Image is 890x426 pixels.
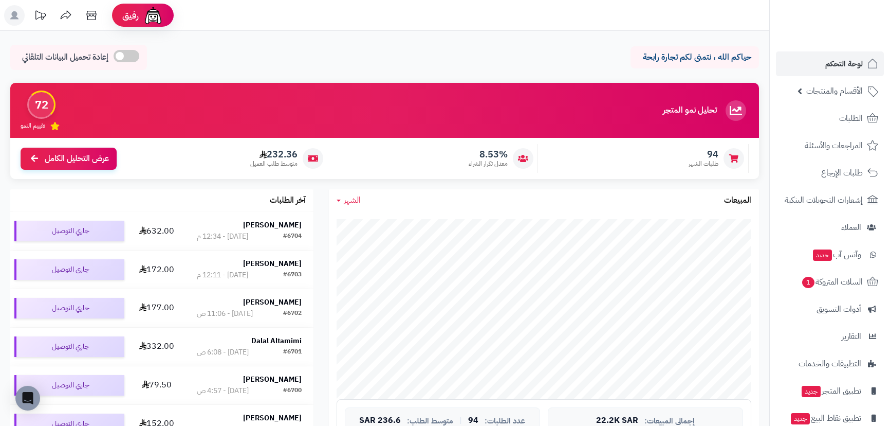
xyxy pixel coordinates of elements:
[21,148,117,170] a: عرض التحليل الكامل
[776,297,884,322] a: أدوات التسويق
[776,324,884,349] a: التقارير
[820,29,880,50] img: logo-2.png
[790,411,861,425] span: تطبيق نقاط البيع
[801,275,863,289] span: السلات المتروكة
[776,161,884,185] a: طلبات الإرجاع
[776,379,884,403] a: تطبيق المتجرجديد
[122,9,139,22] span: رفيق
[663,106,717,115] h3: تحليل نمو المتجر
[283,309,302,319] div: #6702
[776,133,884,158] a: المراجعات والأسئلة
[802,386,821,397] span: جديد
[689,149,718,160] span: 94
[270,196,306,205] h3: آخر الطلبات
[45,153,109,165] span: عرض التحليل الكامل
[469,159,508,168] span: معدل تكرار الشراء
[776,51,884,76] a: لوحة التحكم
[197,270,248,280] div: [DATE] - 12:11 م
[243,413,302,423] strong: [PERSON_NAME]
[485,417,525,425] span: عدد الطلبات:
[359,416,401,425] span: 236.6 SAR
[143,5,163,26] img: ai-face.png
[197,347,249,358] div: [DATE] - 6:08 ص
[14,221,124,241] div: جاري التوصيل
[468,416,478,425] span: 94
[243,297,302,308] strong: [PERSON_NAME]
[283,347,302,358] div: #6701
[283,232,302,242] div: #6704
[842,329,861,344] span: التقارير
[27,5,53,28] a: تحديثات المنصة
[243,258,302,269] strong: [PERSON_NAME]
[243,220,302,230] strong: [PERSON_NAME]
[14,336,124,357] div: جاري التوصيل
[22,51,108,63] span: إعادة تحميل البيانات التلقائي
[344,194,361,206] span: الشهر
[243,374,302,385] strong: [PERSON_NAME]
[689,159,718,168] span: طلبات الشهر
[14,375,124,396] div: جاري التوصيل
[407,417,453,425] span: متوسط الطلب:
[283,386,302,396] div: #6700
[197,309,253,319] div: [DATE] - 11:06 ص
[250,149,298,160] span: 232.36
[825,57,863,71] span: لوحة التحكم
[785,193,863,207] span: إشعارات التحويلات البنكية
[197,232,248,242] div: [DATE] - 12:34 م
[817,302,861,316] span: أدوات التسويق
[776,242,884,267] a: وآتس آبجديد
[128,251,185,289] td: 172.00
[839,111,863,126] span: الطلبات
[724,196,751,205] h3: المبيعات
[21,121,45,130] span: تقييم النمو
[776,215,884,240] a: العملاء
[250,159,298,168] span: متوسط طلب العميل
[128,289,185,327] td: 177.00
[776,188,884,212] a: إشعارات التحويلات البنكية
[644,417,695,425] span: إجمالي المبيعات:
[469,149,508,160] span: 8.53%
[197,386,249,396] div: [DATE] - 4:57 ص
[799,357,861,371] span: التطبيقات والخدمات
[805,138,863,153] span: المراجعات والأسئلة
[251,335,302,346] strong: Dalal Altamimi
[806,84,863,98] span: الأقسام والمنتجات
[776,351,884,376] a: التطبيقات والخدمات
[813,250,832,261] span: جديد
[802,277,814,288] span: 1
[337,194,361,206] a: الشهر
[801,384,861,398] span: تطبيق المتجر
[459,417,462,424] span: |
[791,413,810,424] span: جديد
[128,366,185,404] td: 79.50
[283,270,302,280] div: #6703
[14,259,124,280] div: جاري التوصيل
[776,106,884,131] a: الطلبات
[812,247,861,262] span: وآتس آب
[15,386,40,411] div: Open Intercom Messenger
[841,220,861,235] span: العملاء
[638,51,751,63] p: حياكم الله ، نتمنى لكم تجارة رابحة
[14,298,124,318] div: جاري التوصيل
[596,416,638,425] span: 22.2K SAR
[821,166,863,180] span: طلبات الإرجاع
[128,328,185,366] td: 332.00
[776,270,884,294] a: السلات المتروكة1
[128,212,185,250] td: 632.00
